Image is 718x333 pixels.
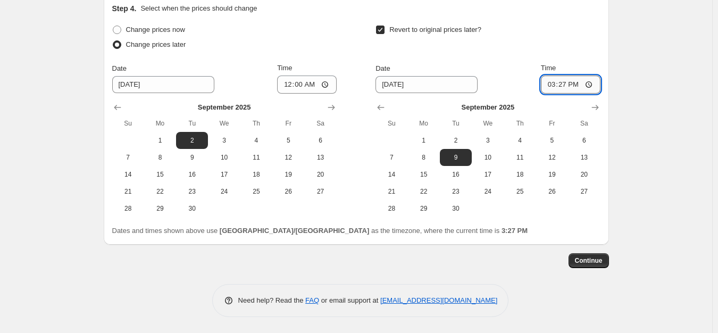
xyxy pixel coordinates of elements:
[568,132,600,149] button: Saturday September 6 2025
[536,149,568,166] button: Friday September 12 2025
[220,227,369,235] b: [GEOGRAPHIC_DATA]/[GEOGRAPHIC_DATA]
[126,26,185,34] span: Change prices now
[472,183,504,200] button: Wednesday September 24 2025
[272,149,304,166] button: Friday September 12 2025
[540,170,564,179] span: 19
[240,132,272,149] button: Thursday September 4 2025
[541,76,600,94] input: 12:00
[277,136,300,145] span: 5
[568,115,600,132] th: Saturday
[212,136,236,145] span: 3
[148,153,172,162] span: 8
[180,170,204,179] span: 16
[272,166,304,183] button: Friday September 19 2025
[380,296,497,304] a: [EMAIL_ADDRESS][DOMAIN_NAME]
[412,119,436,128] span: Mo
[476,153,499,162] span: 10
[572,153,596,162] span: 13
[472,149,504,166] button: Wednesday September 10 2025
[308,187,332,196] span: 27
[472,115,504,132] th: Wednesday
[212,119,236,128] span: We
[541,64,556,72] span: Time
[180,204,204,213] span: 30
[240,115,272,132] th: Thursday
[240,149,272,166] button: Thursday September 11 2025
[540,136,564,145] span: 5
[277,170,300,179] span: 19
[112,64,127,72] span: Date
[568,183,600,200] button: Saturday September 27 2025
[112,200,144,217] button: Sunday September 28 2025
[502,227,528,235] b: 3:27 PM
[412,204,436,213] span: 29
[112,149,144,166] button: Sunday September 7 2025
[380,170,403,179] span: 14
[572,119,596,128] span: Sa
[208,183,240,200] button: Wednesday September 24 2025
[508,187,531,196] span: 25
[144,132,176,149] button: Monday September 1 2025
[308,119,332,128] span: Sa
[476,170,499,179] span: 17
[444,170,467,179] span: 16
[176,200,208,217] button: Tuesday September 30 2025
[373,100,388,115] button: Show previous month, August 2025
[304,166,336,183] button: Saturday September 20 2025
[476,187,499,196] span: 24
[444,187,467,196] span: 23
[380,153,403,162] span: 7
[408,115,440,132] th: Monday
[112,227,528,235] span: Dates and times shown above use as the timezone, where the current time is
[440,166,472,183] button: Tuesday September 16 2025
[144,200,176,217] button: Monday September 29 2025
[380,204,403,213] span: 28
[277,187,300,196] span: 26
[212,187,236,196] span: 24
[375,76,478,93] input: 8/18/2025
[308,153,332,162] span: 13
[375,183,407,200] button: Sunday September 21 2025
[504,149,536,166] button: Thursday September 11 2025
[180,136,204,145] span: 2
[148,119,172,128] span: Mo
[375,166,407,183] button: Sunday September 14 2025
[324,100,339,115] button: Show next month, October 2025
[116,119,140,128] span: Su
[504,132,536,149] button: Thursday September 4 2025
[212,153,236,162] span: 10
[180,119,204,128] span: Tu
[440,200,472,217] button: Tuesday September 30 2025
[588,100,603,115] button: Show next month, October 2025
[504,183,536,200] button: Thursday September 25 2025
[112,166,144,183] button: Sunday September 14 2025
[380,187,403,196] span: 21
[116,153,140,162] span: 7
[304,183,336,200] button: Saturday September 27 2025
[305,296,319,304] a: FAQ
[148,136,172,145] span: 1
[116,204,140,213] span: 28
[476,136,499,145] span: 3
[304,115,336,132] th: Saturday
[126,40,186,48] span: Change prices later
[148,187,172,196] span: 22
[176,166,208,183] button: Tuesday September 16 2025
[208,132,240,149] button: Wednesday September 3 2025
[208,166,240,183] button: Wednesday September 17 2025
[508,119,531,128] span: Th
[540,119,564,128] span: Fr
[112,115,144,132] th: Sunday
[444,204,467,213] span: 30
[412,170,436,179] span: 15
[375,115,407,132] th: Sunday
[572,187,596,196] span: 27
[412,187,436,196] span: 22
[508,170,531,179] span: 18
[504,115,536,132] th: Thursday
[508,153,531,162] span: 11
[472,166,504,183] button: Wednesday September 17 2025
[116,187,140,196] span: 21
[308,136,332,145] span: 6
[245,153,268,162] span: 11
